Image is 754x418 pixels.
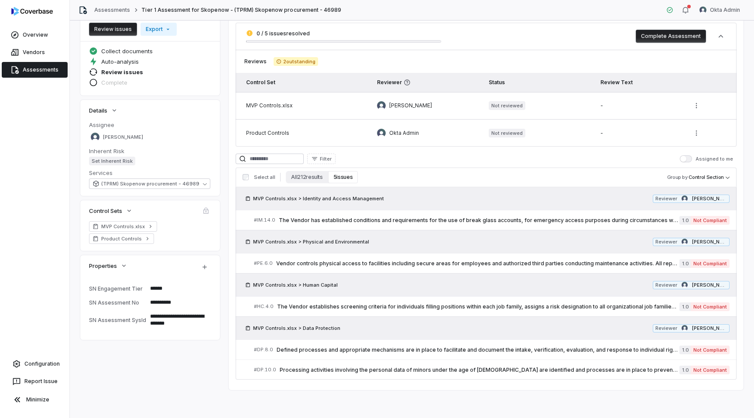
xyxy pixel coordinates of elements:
img: Tomo Majima avatar [682,282,688,288]
a: Configuration [3,356,66,372]
span: Reviewer [655,239,677,245]
span: Control Set [246,79,275,86]
span: Reviews [244,58,267,65]
span: Complete [101,79,127,86]
img: Okta Admin avatar [377,129,386,137]
div: - [600,130,676,137]
button: Report Issue [3,373,66,389]
span: Review issues [101,68,143,76]
span: 0 / 5 issues resolved [257,30,310,37]
span: 1.0 [679,302,691,311]
a: MVP Controls.xlsx [89,221,157,232]
span: # HC.4.0 [254,303,274,310]
div: SN Assessment SysId [89,317,147,323]
div: SN Assessment No [89,299,147,306]
span: Not Compliant [691,216,730,225]
span: MVP Controls.xlsx > Human Capital [253,281,338,288]
span: Group by [667,174,688,180]
span: Status [489,79,505,86]
a: #IM.14.0The Vendor has established conditions and requirements for the use of break glass account... [254,210,730,230]
span: Not Compliant [691,346,730,354]
span: 1.0 [679,366,691,374]
img: Tomo Majima avatar [682,195,688,202]
span: Auto-analysis [101,58,139,65]
button: Review issues [89,23,137,36]
span: Details [89,106,107,114]
span: [PERSON_NAME] [692,195,727,202]
button: Complete Assessment [636,30,706,43]
span: Not Compliant [691,366,730,374]
span: Select all [254,174,275,181]
img: Tomo Majima avatar [682,325,688,331]
span: Not Compliant [691,302,730,311]
a: Product Controls [89,233,154,244]
img: logo-D7KZi-bG.svg [11,7,53,16]
span: [PERSON_NAME] [692,282,727,288]
span: # DP.10.0 [254,367,276,373]
span: Okta Admin [389,130,419,137]
button: Export [141,23,177,36]
span: 1.0 [679,259,691,268]
span: MVP Controls.xlsx > Identity and Access Management [253,195,384,202]
span: (TPRM) Skopenow procurement - 46989 [101,181,199,187]
span: [PERSON_NAME] [389,102,432,109]
button: Control Sets [86,203,135,219]
button: Filter [307,154,336,164]
div: MVP Controls.xlsx [246,102,363,109]
div: SN Engagement Tier [89,285,147,292]
span: MVP Controls.xlsx > Data Protection [253,325,340,332]
a: Assessments [2,62,68,78]
span: Not Compliant [691,259,730,268]
button: All 212 results [286,171,328,183]
div: Product Controls [246,130,363,137]
span: [PERSON_NAME] [692,325,727,332]
img: Tomo Majima avatar [91,133,99,141]
span: Product Controls [101,235,142,242]
span: Reviewer [655,195,677,202]
span: # PE.6.0 [254,260,273,267]
span: Processing activities involving the personal data of minors under the age of [DEMOGRAPHIC_DATA] a... [280,367,679,373]
a: #DP.10.0Processing activities involving the personal data of minors under the age of [DEMOGRAPHIC... [254,360,730,380]
span: Vendor controls physical access to facilities including secure areas for employees and authorized... [276,260,679,267]
a: Vendors [2,45,68,60]
span: MVP Controls.xlsx > Physical and Environmental [253,238,369,245]
label: Assigned to me [680,155,733,162]
img: Tomo Majima avatar [377,101,386,110]
span: 2 outstanding [274,57,318,66]
span: Defined processes and appropriate mechanisms are in place to facilitate and document the intake, ... [277,346,679,353]
a: Overview [2,27,68,43]
span: Collect documents [101,47,153,55]
dt: Inherent Risk [89,147,211,155]
img: Okta Admin avatar [699,7,706,14]
span: [PERSON_NAME] [103,134,143,140]
span: The Vendor has established conditions and requirements for the use of break glass accounts, for e... [279,217,679,224]
img: Tomo Majima avatar [682,239,688,245]
span: Not reviewed [489,101,525,110]
button: Okta Admin avatarOkta Admin [694,3,745,17]
button: Properties [86,258,130,274]
span: MVP Controls.xlsx [101,223,145,230]
a: #PE.6.0Vendor controls physical access to facilities including secure areas for employees and aut... [254,254,730,273]
span: The Vendor establishes screening criteria for individuals filling positions within each job famil... [277,303,679,310]
span: Reviewer [655,325,677,332]
a: #HC.4.0The Vendor establishes screening criteria for individuals filling positions within each jo... [254,297,730,316]
span: Okta Admin [710,7,740,14]
span: 1.0 [679,346,691,354]
span: [PERSON_NAME] [692,239,727,245]
button: Assigned to me [680,155,692,162]
dt: Services [89,169,211,177]
div: - [600,102,676,109]
a: #DP.8.0Defined processes and appropriate mechanisms are in place to facilitate and document the i... [254,340,730,360]
span: # DP.8.0 [254,346,273,353]
span: Not reviewed [489,129,525,137]
span: Tier 1 Assessment for Skopenow - (TPRM) Skopenow procurement - 46989 [141,7,341,14]
dt: Assignee [89,121,211,129]
span: Reviewer [655,282,677,288]
a: Assessments [94,7,130,14]
button: Minimize [3,391,66,408]
button: 5 issues [328,171,358,183]
span: Filter [320,156,332,162]
input: Select all [243,174,249,180]
span: 1.0 [679,216,691,225]
span: Control Sets [89,207,122,215]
